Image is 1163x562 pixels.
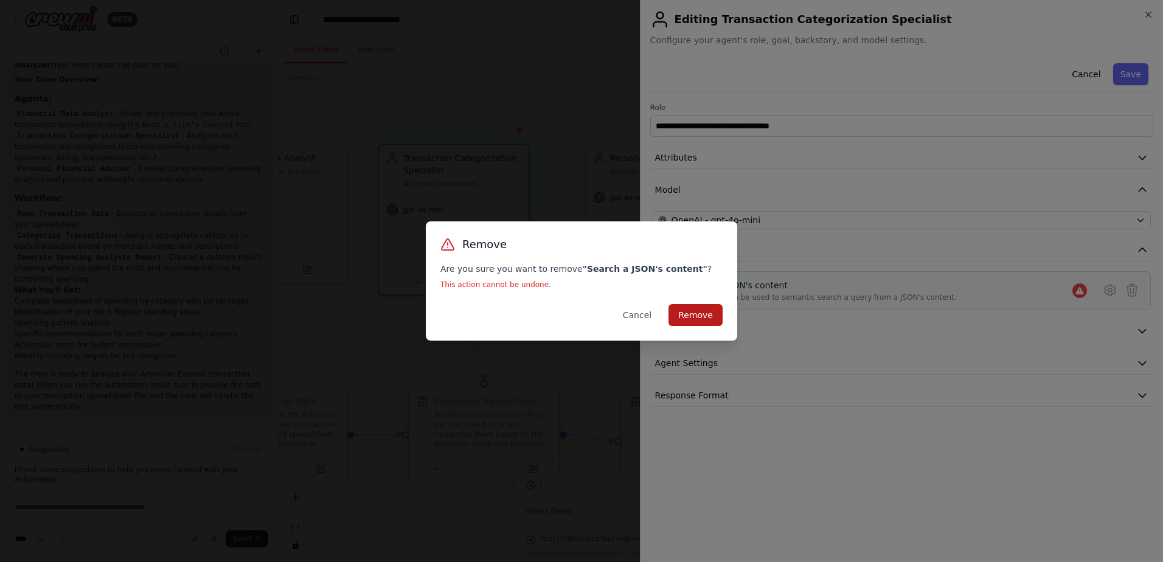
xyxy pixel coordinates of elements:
p: This action cannot be undone. [440,280,723,290]
button: Remove [668,304,723,326]
h3: Remove [462,236,507,253]
strong: " Search a JSON's content " [583,264,707,274]
p: Are you sure you want to remove ? [440,263,723,275]
button: Cancel [613,304,661,326]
